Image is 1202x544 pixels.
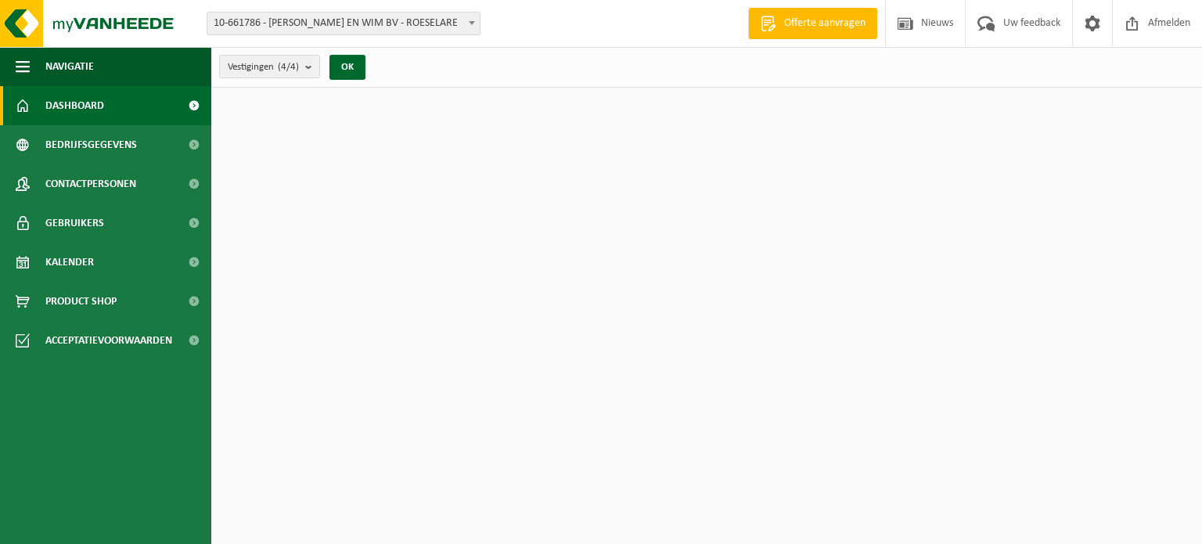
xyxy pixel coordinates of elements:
[45,204,104,243] span: Gebruikers
[45,164,136,204] span: Contactpersonen
[278,62,299,72] count: (4/4)
[45,86,104,125] span: Dashboard
[45,125,137,164] span: Bedrijfsgegevens
[748,8,877,39] a: Offerte aanvragen
[45,243,94,282] span: Kalender
[228,56,299,79] span: Vestigingen
[45,282,117,321] span: Product Shop
[207,12,480,35] span: 10-661786 - DEGRYSE YVES EN WIM BV - ROESELARE
[45,47,94,86] span: Navigatie
[219,55,320,78] button: Vestigingen(4/4)
[45,321,172,360] span: Acceptatievoorwaarden
[207,13,480,34] span: 10-661786 - DEGRYSE YVES EN WIM BV - ROESELARE
[329,55,365,80] button: OK
[780,16,869,31] span: Offerte aanvragen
